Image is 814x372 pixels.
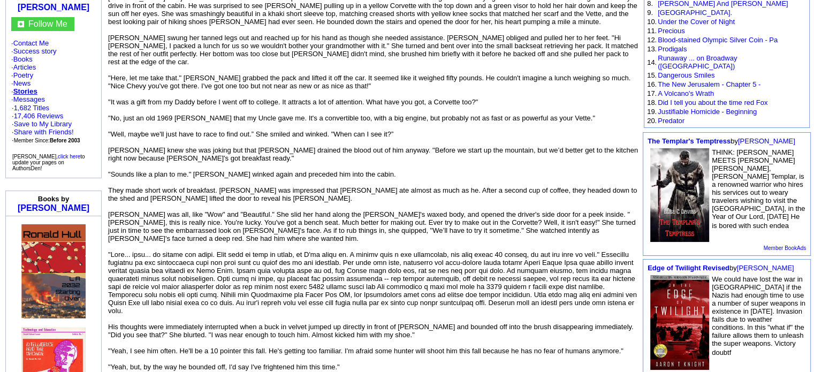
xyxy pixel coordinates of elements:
[13,79,31,87] a: News
[13,47,57,55] a: Success story
[647,27,657,35] font: 11.
[647,71,657,79] font: 15.
[648,264,794,272] font: by
[650,148,709,242] img: 80583.jpg
[50,138,80,143] b: Before 2003
[648,137,731,145] a: The Templar's Temptress
[58,154,80,160] a: click here
[647,45,657,53] font: 13.
[14,138,80,143] font: Member Since:
[658,36,778,44] a: Blood-stained Olympic Silver Coin - Pa
[12,104,80,144] font: · ·
[658,108,757,116] a: Justifiable Homicide - Beginning
[658,71,714,79] a: Dangerous Smiles
[647,58,657,66] font: 14.
[658,117,684,125] a: Predator
[658,18,735,26] a: Under the Cover of Night
[14,112,64,120] a: 17,406 Reviews
[52,219,53,223] img: shim.gif
[13,95,45,103] a: Messages
[650,275,709,369] img: 78960.jpg
[658,80,760,88] a: The New Jerusalem - Chapter 5 -
[712,275,805,356] font: We could have lost the war in [GEOGRAPHIC_DATA] if the Nazis had enough time to use a number of s...
[18,3,89,12] a: [PERSON_NAME]
[18,21,24,27] img: gc.jpg
[11,95,45,103] font: ·
[658,45,687,53] a: Prodigals
[13,55,33,63] a: Books
[647,98,657,107] font: 18.
[13,71,34,79] a: Poetry
[658,98,767,107] a: Did I tell you about the time red Fox
[53,219,54,223] img: shim.gif
[647,117,657,125] font: 20.
[658,9,732,17] a: [GEOGRAPHIC_DATA].
[28,19,67,28] a: Follow Me
[14,104,50,112] a: 1,682 Titles
[647,18,657,26] font: 10.
[647,108,657,116] font: 19.
[12,120,74,144] font: · · ·
[11,39,96,145] font: · · · · · · ·
[647,80,657,88] font: 16.
[764,245,806,251] a: Member BookAds
[658,54,737,70] a: Runaway ... on Broadway ([GEOGRAPHIC_DATA])
[712,148,805,230] font: THINK: [PERSON_NAME] MEETS [PERSON_NAME] [PERSON_NAME], [PERSON_NAME] Templar, is a renowned warr...
[647,36,657,44] font: 12.
[658,89,714,97] a: A Volcano's Wrath
[737,264,794,272] a: [PERSON_NAME]
[738,137,795,145] a: [PERSON_NAME]
[54,219,55,223] img: shim.gif
[12,154,85,171] font: [PERSON_NAME], to update your pages on AuthorsDen!
[13,87,37,95] a: Stories
[14,120,72,128] a: Save to My Library
[38,195,70,203] b: Books by
[13,39,49,47] a: Contact Me
[647,9,653,17] font: 9.
[647,89,657,97] font: 17.
[648,264,729,272] a: Edge of Twilight Revised
[658,27,685,35] a: Precious
[21,318,22,324] img: shim.gif
[13,63,36,71] a: Articles
[18,203,89,212] a: [PERSON_NAME]
[21,224,86,318] img: 80441.jpg
[14,128,74,136] a: Share with Friends!
[648,137,795,145] font: by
